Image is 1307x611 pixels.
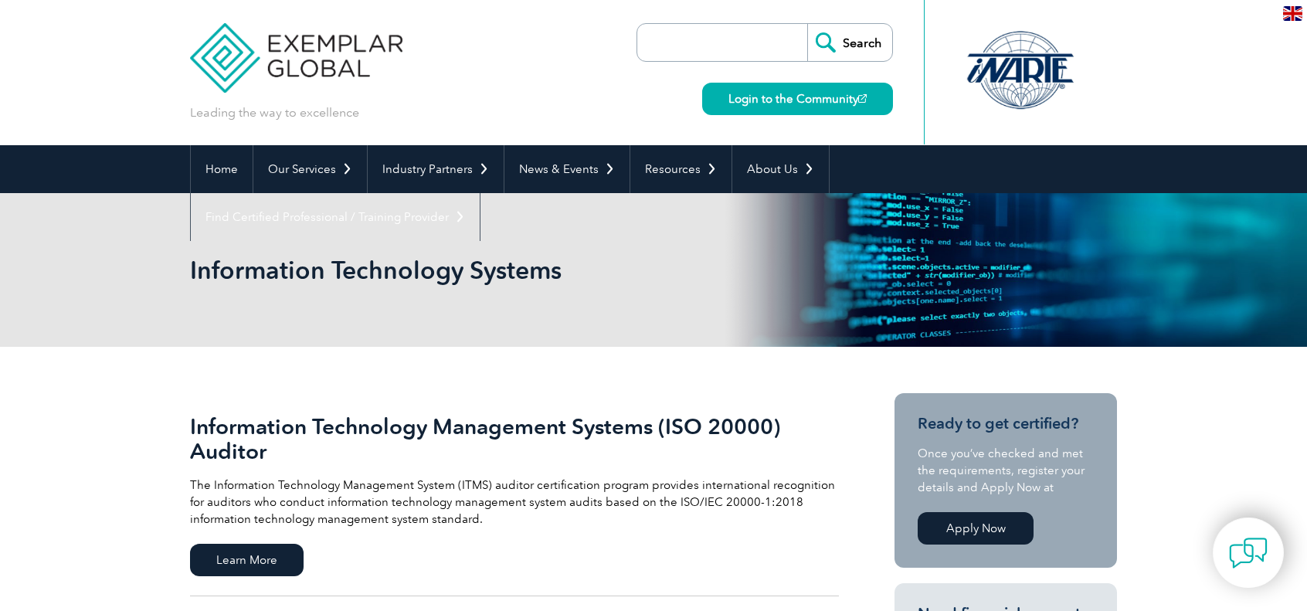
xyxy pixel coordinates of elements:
a: Find Certified Professional / Training Provider [191,193,480,241]
a: Home [191,145,253,193]
span: Learn More [190,544,304,576]
img: contact-chat.png [1229,534,1268,572]
h3: Ready to get certified? [918,414,1094,433]
a: Information Technology Management Systems (ISO 20000) Auditor The Information Technology Manageme... [190,393,839,596]
p: Leading the way to excellence [190,104,359,121]
a: Industry Partners [368,145,504,193]
a: Resources [630,145,732,193]
p: The Information Technology Management System (ITMS) auditor certification program provides intern... [190,477,839,528]
a: Login to the Community [702,83,893,115]
a: News & Events [504,145,630,193]
a: Our Services [253,145,367,193]
a: Apply Now [918,512,1034,545]
img: en [1283,6,1302,21]
img: open_square.png [858,94,867,103]
h2: Information Technology Management Systems (ISO 20000) Auditor [190,414,839,463]
a: About Us [732,145,829,193]
p: Once you’ve checked and met the requirements, register your details and Apply Now at [918,445,1094,496]
h1: Information Technology Systems [190,255,783,285]
input: Search [807,24,892,61]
